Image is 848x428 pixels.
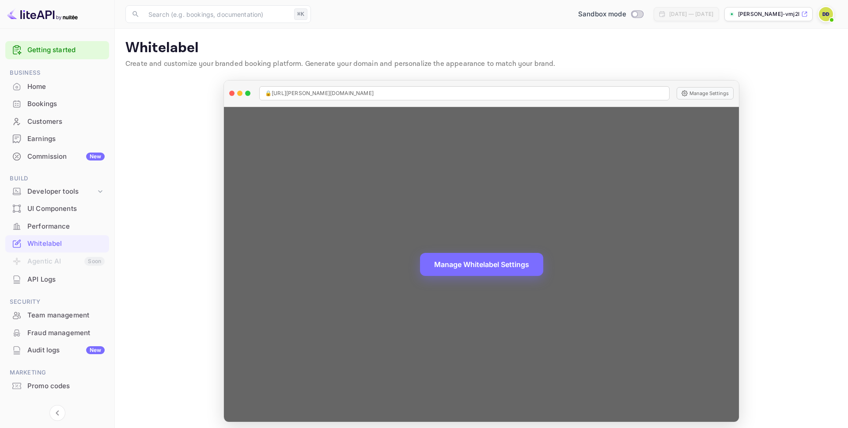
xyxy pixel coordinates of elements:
[27,187,96,197] div: Developer tools
[575,9,647,19] div: Switch to Production mode
[5,148,109,164] a: CommissionNew
[125,59,837,69] p: Create and customize your branded booking platform. Generate your domain and personalize the appe...
[265,89,374,97] span: 🔒 [URL][PERSON_NAME][DOMAIN_NAME]
[27,204,105,214] div: UI Components
[27,310,105,321] div: Team management
[27,345,105,355] div: Audit logs
[738,10,799,18] p: [PERSON_NAME]-vmj2l...
[669,10,713,18] div: [DATE] — [DATE]
[125,39,837,57] p: Whitelabel
[27,45,105,55] a: Getting started
[5,113,109,130] a: Customers
[5,174,109,183] span: Build
[5,235,109,252] a: Whitelabel
[819,7,833,21] img: Daniel Dancziger
[5,235,109,252] div: Whitelabel
[5,130,109,147] a: Earnings
[27,152,105,162] div: Commission
[5,184,109,199] div: Developer tools
[27,239,105,249] div: Whitelabel
[5,307,109,324] div: Team management
[5,200,109,217] a: UI Components
[420,253,543,276] button: Manage Whitelabel Settings
[5,325,109,341] a: Fraud management
[5,148,109,165] div: CommissionNew
[27,222,105,232] div: Performance
[677,87,734,99] button: Manage Settings
[5,378,109,394] a: Promo codes
[5,342,109,358] a: Audit logsNew
[27,134,105,144] div: Earnings
[294,8,307,20] div: ⌘K
[5,113,109,130] div: Customers
[86,346,105,354] div: New
[27,328,105,338] div: Fraud management
[7,7,78,21] img: LiteAPI logo
[5,342,109,359] div: Audit logsNew
[5,307,109,323] a: Team management
[5,271,109,288] div: API Logs
[27,99,105,109] div: Bookings
[5,68,109,78] span: Business
[27,275,105,285] div: API Logs
[5,96,109,113] div: Bookings
[5,218,109,235] div: Performance
[5,130,109,148] div: Earnings
[5,41,109,59] div: Getting started
[5,78,109,95] a: Home
[578,9,626,19] span: Sandbox mode
[5,368,109,378] span: Marketing
[5,271,109,287] a: API Logs
[5,200,109,218] div: UI Components
[5,96,109,112] a: Bookings
[27,117,105,127] div: Customers
[27,82,105,92] div: Home
[5,297,109,307] span: Security
[27,381,105,391] div: Promo codes
[86,153,105,160] div: New
[49,405,65,421] button: Collapse navigation
[143,5,291,23] input: Search (e.g. bookings, documentation)
[5,218,109,234] a: Performance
